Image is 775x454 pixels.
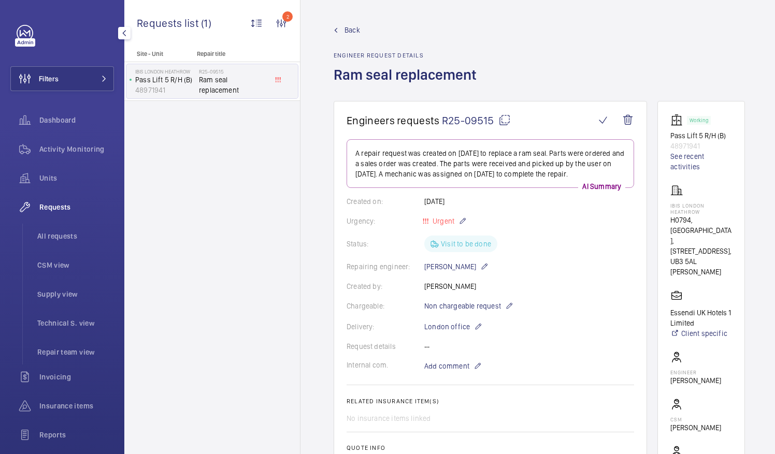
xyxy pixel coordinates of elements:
[670,202,732,215] p: IBIS LONDON HEATHROW
[670,416,721,422] p: CSM
[334,52,483,59] h2: Engineer request details
[135,85,195,95] p: 48971941
[37,231,114,241] span: All requests
[670,256,732,277] p: UB3 5AL [PERSON_NAME]
[690,119,708,122] p: Working
[39,430,114,440] span: Reports
[442,114,511,127] span: R25-09515
[430,217,454,225] span: Urgent
[39,115,114,125] span: Dashboard
[334,65,483,101] h1: Ram seal replacement
[670,114,687,126] img: elevator.svg
[670,307,732,328] p: Essendi UK Hotels 1 Limited
[137,17,201,30] span: Requests list
[347,398,634,405] h2: Related insurance item(s)
[347,444,634,451] h2: Quote info
[670,151,732,172] a: See recent activities
[39,173,114,183] span: Units
[37,260,114,270] span: CSM view
[10,66,114,91] button: Filters
[197,50,265,57] p: Repair title
[670,369,721,375] p: Engineer
[199,68,267,75] h2: R25-09515
[670,215,732,256] p: H0794, [GEOGRAPHIC_DATA], [STREET_ADDRESS],
[39,144,114,154] span: Activity Monitoring
[345,25,360,35] span: Back
[39,401,114,411] span: Insurance items
[424,361,469,371] span: Add comment
[355,148,625,179] p: A repair request was created on [DATE] to replace a ram seal. Parts were ordered and a sales orde...
[37,318,114,328] span: Technical S. view
[424,301,501,311] span: Non chargeable request
[39,202,114,212] span: Requests
[578,181,625,192] p: AI Summary
[670,130,732,141] p: Pass Lift 5 R/H (B)
[135,75,195,85] p: Pass Lift 5 R/H (B)
[347,114,440,127] span: Engineers requests
[37,347,114,357] span: Repair team view
[670,422,721,433] p: [PERSON_NAME]
[670,328,732,339] a: Client specific
[39,372,114,382] span: Invoicing
[39,74,59,84] span: Filters
[670,141,732,151] p: 48971941
[670,375,721,386] p: [PERSON_NAME]
[199,75,267,95] span: Ram seal replacement
[124,50,193,57] p: Site - Unit
[135,68,195,75] p: IBIS LONDON HEATHROW
[37,289,114,299] span: Supply view
[424,260,489,273] p: [PERSON_NAME]
[424,320,482,333] p: London office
